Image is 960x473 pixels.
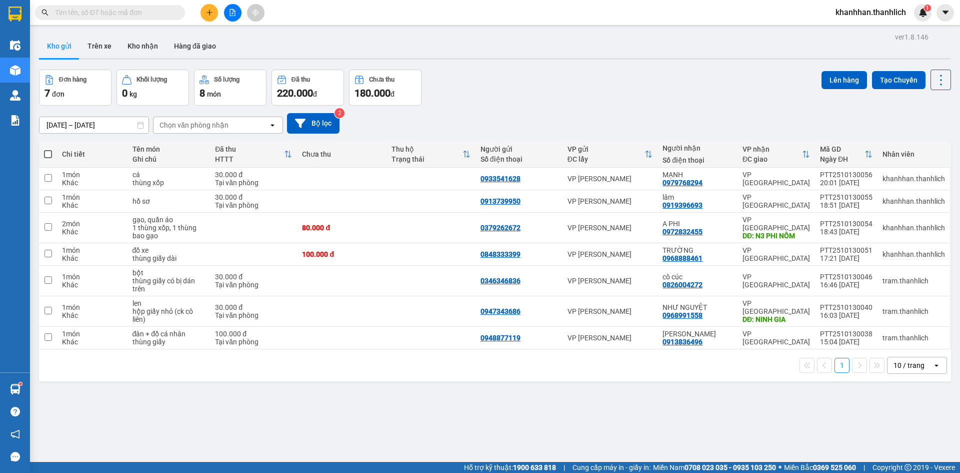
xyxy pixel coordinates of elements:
[166,34,224,58] button: Hàng đã giao
[572,462,650,473] span: Cung cấp máy in - giấy in:
[480,224,520,232] div: 0379262672
[62,179,122,187] div: Khác
[386,141,475,168] th: Toggle SortBy
[882,197,945,205] div: khanhhan.thanhlich
[872,71,925,89] button: Tạo Chuyến
[229,9,236,16] span: file-add
[210,141,297,168] th: Toggle SortBy
[820,311,872,319] div: 16:03 [DATE]
[132,269,205,277] div: bột
[480,175,520,183] div: 0933541628
[480,307,520,315] div: 0947343686
[62,338,122,346] div: Khác
[8,7,21,22] img: logo-vxr
[662,338,702,346] div: 0913836496
[742,145,802,153] div: VP nhận
[132,224,205,240] div: 1 thùng xốp, 1 thùng bao gạo
[302,150,381,158] div: Chưa thu
[129,90,137,98] span: kg
[215,303,292,311] div: 30.000 đ
[215,179,292,187] div: Tại văn phòng
[354,87,390,99] span: 180.000
[132,254,205,262] div: thùng giấy dài
[41,9,48,16] span: search
[62,193,122,201] div: 1 món
[882,277,945,285] div: tram.thanhlich
[662,303,732,311] div: NHƯ NGUYỆT
[116,70,189,106] button: Khối lượng0kg
[820,246,872,254] div: PTT2510130051
[813,463,856,471] strong: 0369 525 060
[742,299,810,315] div: VP [GEOGRAPHIC_DATA]
[215,281,292,289] div: Tại văn phòng
[62,171,122,179] div: 1 món
[10,65,20,76] img: warehouse-icon
[132,338,205,346] div: thùng giấy
[252,9,259,16] span: aim
[215,193,292,201] div: 30.000 đ
[742,330,810,346] div: VP [GEOGRAPHIC_DATA]
[820,171,872,179] div: PTT2510130056
[291,76,310,83] div: Đã thu
[742,232,810,240] div: DĐ: N3 PHI NÔM
[742,171,810,187] div: VP [GEOGRAPHIC_DATA]
[827,6,914,19] span: khanhhan.thanhlich
[662,144,732,152] div: Người nhận
[662,273,732,281] div: cô cúc
[62,311,122,319] div: Khác
[62,330,122,338] div: 1 món
[778,465,781,469] span: ⚪️
[662,246,732,254] div: TRƯỜNG
[820,338,872,346] div: 15:04 [DATE]
[215,273,292,281] div: 30.000 đ
[662,330,732,338] div: đức ngọc
[742,155,802,163] div: ĐC giao
[820,330,872,338] div: PTT2510130038
[662,171,732,179] div: MẠNH
[932,361,940,369] svg: open
[62,201,122,209] div: Khác
[784,462,856,473] span: Miền Bắc
[302,250,381,258] div: 100.000 đ
[199,87,205,99] span: 8
[55,7,173,18] input: Tìm tên, số ĐT hoặc mã đơn
[119,34,166,58] button: Kho nhận
[742,273,810,289] div: VP [GEOGRAPHIC_DATA]
[200,4,218,22] button: plus
[136,76,167,83] div: Khối lượng
[132,197,205,205] div: hồ sơ
[132,299,205,307] div: len
[742,246,810,262] div: VP [GEOGRAPHIC_DATA]
[895,32,928,43] div: ver 1.8.146
[132,330,205,338] div: đàn + đồ cá nhân
[567,224,653,232] div: VP [PERSON_NAME]
[302,224,381,232] div: 80.000 đ
[684,463,776,471] strong: 0708 023 035 - 0935 103 250
[882,334,945,342] div: tram.thanhlich
[215,201,292,209] div: Tại văn phòng
[567,155,645,163] div: ĐC lấy
[742,216,810,232] div: VP [GEOGRAPHIC_DATA]
[215,171,292,179] div: 30.000 đ
[882,150,945,158] div: Nhân viên
[62,281,122,289] div: Khác
[662,179,702,187] div: 0979768294
[390,90,394,98] span: đ
[821,71,867,89] button: Lên hàng
[159,120,228,130] div: Chọn văn phòng nhận
[132,171,205,179] div: cá
[567,307,653,315] div: VP [PERSON_NAME]
[215,311,292,319] div: Tại văn phòng
[268,121,276,129] svg: open
[567,250,653,258] div: VP [PERSON_NAME]
[277,87,313,99] span: 220.000
[882,224,945,232] div: khanhhan.thanhlich
[132,216,205,224] div: gạo, quần áo
[567,197,653,205] div: VP [PERSON_NAME]
[132,155,205,163] div: Ghi chú
[820,220,872,228] div: PTT2510130054
[215,145,284,153] div: Đã thu
[464,462,556,473] span: Hỗ trợ kỹ thuật:
[62,246,122,254] div: 1 món
[480,334,520,342] div: 0948877119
